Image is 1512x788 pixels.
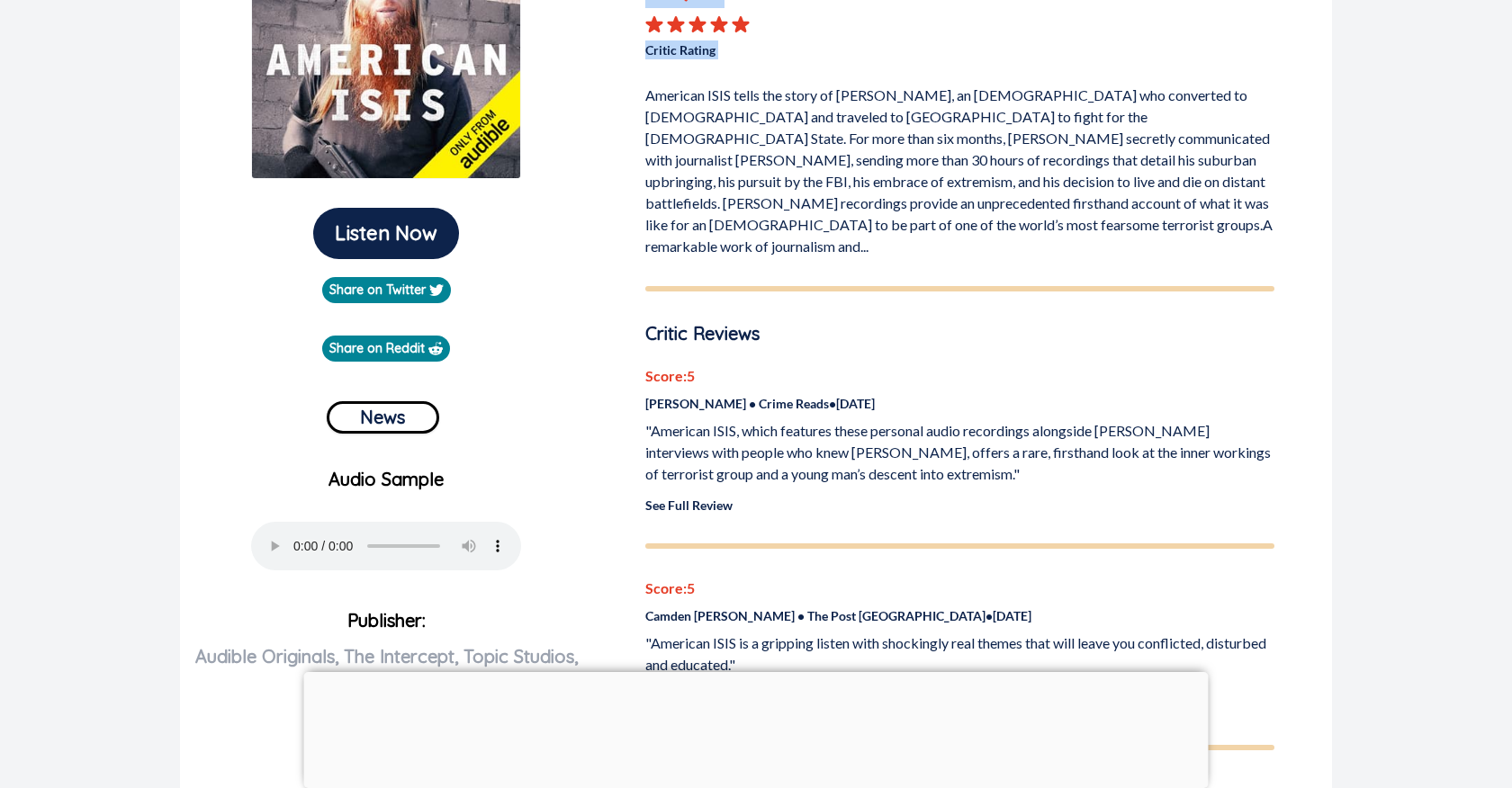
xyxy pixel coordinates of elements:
audio: Your browser does not support the audio element [251,522,521,570]
p: American ISIS tells the story of [PERSON_NAME], an [DEMOGRAPHIC_DATA] who converted to [DEMOGRAPH... [645,77,1274,257]
a: News [327,394,439,434]
a: See Full Review [645,497,733,513]
button: News [327,401,439,434]
a: Share on Twitter [322,277,451,303]
p: Audio Sample [194,466,579,493]
p: [PERSON_NAME] • Crime Reads • [DATE] [645,394,1274,413]
p: Critic Rating [645,33,959,59]
p: Critic Reviews [645,320,1274,347]
p: Score: 5 [645,578,1274,599]
span: Audible Originals, The Intercept, Topic Studios, Western Sound [195,645,578,703]
p: "American ISIS, which features these personal audio recordings alongside [PERSON_NAME] interviews... [645,420,1274,485]
p: Publisher: [194,603,579,768]
p: Camden [PERSON_NAME] • The Post [GEOGRAPHIC_DATA] • [DATE] [645,606,1274,625]
iframe: Advertisement [304,672,1209,784]
button: Listen Now [313,208,459,259]
p: "American ISIS is a gripping listen with shockingly real themes that will leave you conflicted, d... [645,632,1274,676]
a: Share on Reddit [322,336,450,362]
p: Score: 5 [645,365,1274,387]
